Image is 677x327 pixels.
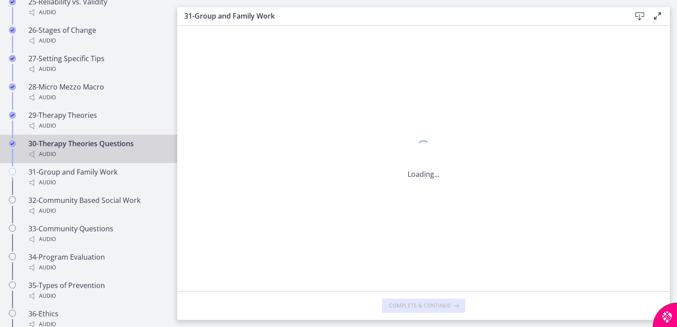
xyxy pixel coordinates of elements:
div: Audio [28,64,167,74]
div: Audio [28,262,167,273]
div: Audio [28,177,167,188]
div: 32-Community Based Social Work [28,195,167,216]
div: 34-Program Evaluation [28,252,167,273]
div: Audio [28,92,167,103]
div: 1 [408,138,440,158]
i: Completed [9,112,16,119]
div: Audio [28,121,167,131]
div: 30-Therapy Theories Questions [28,138,167,160]
h3: 31-Group and Family Work [184,11,617,21]
div: Audio [28,206,167,216]
i: Completed [9,140,16,147]
div: 29-Therapy Theories [28,110,167,131]
button: Complete & continue [382,299,465,313]
p: Loading... [408,169,440,179]
div: Audio [28,291,167,301]
div: 33-Community Questions [28,223,167,245]
div: 31-Group and Family Work [28,167,167,188]
i: Completed [9,27,16,34]
span: Complete & continue [389,302,451,309]
div: 27-Setting Specific Tips [28,53,167,74]
div: 28-Micro Mezzo Macro [28,82,167,103]
i: Completed [9,55,16,62]
div: Audio [28,7,167,18]
div: Audio [28,234,167,245]
i: Completed [9,83,16,90]
div: 35-Types of Prevention [28,280,167,301]
div: Audio [28,149,167,160]
div: 26-Stages of Change [28,25,167,46]
div: Audio [28,35,167,46]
